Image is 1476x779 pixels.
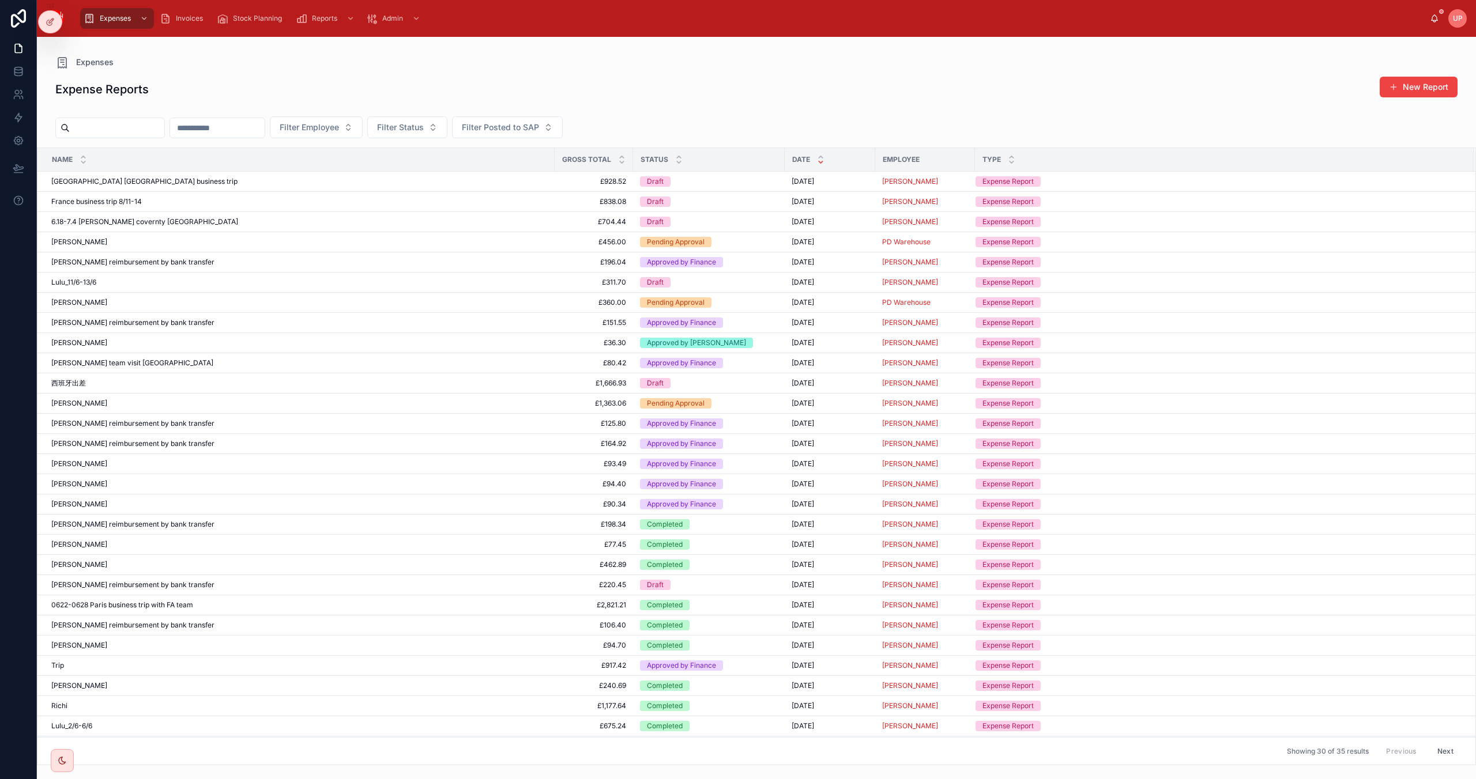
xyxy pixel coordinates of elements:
[51,237,548,247] a: [PERSON_NAME]
[792,500,814,509] span: [DATE]
[882,560,968,569] a: [PERSON_NAME]
[74,6,1430,31] div: scrollable content
[51,520,548,529] a: [PERSON_NAME] reimbursement by bank transfer
[562,580,626,589] a: £220.45
[882,237,931,247] span: PD Warehouse
[882,419,938,428] a: [PERSON_NAME]
[647,580,664,590] div: Draft
[100,14,131,23] span: Expenses
[976,539,1460,550] a: Expense Report
[562,540,626,549] a: £77.45
[982,418,1034,429] div: Expense Report
[976,196,1460,207] a: Expense Report
[51,580,548,589] a: [PERSON_NAME] reimbursement by bank transfer
[51,459,107,468] span: [PERSON_NAME]
[647,438,716,449] div: Approved by Finance
[51,500,548,509] a: [PERSON_NAME]
[882,459,968,468] a: [PERSON_NAME]
[792,399,868,408] a: [DATE]
[562,358,626,368] span: £80.42
[976,277,1460,288] a: Expense Report
[882,540,938,549] a: [PERSON_NAME]
[647,297,705,308] div: Pending Approval
[982,277,1034,288] div: Expense Report
[562,197,626,206] a: £838.08
[882,540,968,549] a: [PERSON_NAME]
[51,258,548,267] a: [PERSON_NAME] reimbursement by bank transfer
[882,580,968,589] a: [PERSON_NAME]
[51,177,238,186] span: [GEOGRAPHIC_DATA] [GEOGRAPHIC_DATA] business trip
[882,358,938,368] span: [PERSON_NAME]
[982,196,1034,207] div: Expense Report
[882,217,938,226] span: [PERSON_NAME]
[363,8,426,29] a: Admin
[647,499,716,509] div: Approved by Finance
[562,520,626,529] a: £198.34
[792,177,868,186] a: [DATE]
[647,398,705,409] div: Pending Approval
[982,459,1034,469] div: Expense Report
[51,197,142,206] span: France business trip 8/11-14
[792,278,814,287] span: [DATE]
[792,217,814,226] span: [DATE]
[982,338,1034,348] div: Expense Report
[51,177,548,186] a: [GEOGRAPHIC_DATA] [GEOGRAPHIC_DATA] business trip
[982,398,1034,409] div: Expense Report
[640,237,778,247] a: Pending Approval
[51,479,107,489] span: [PERSON_NAME]
[882,298,931,307] span: PD Warehouse
[270,116,363,138] button: Select Button
[976,479,1460,489] a: Expense Report
[292,8,360,29] a: Reports
[562,459,626,468] a: £93.49
[647,519,683,530] div: Completed
[882,560,938,569] span: [PERSON_NAME]
[562,217,626,226] a: £704.44
[882,177,938,186] a: [PERSON_NAME]
[792,439,814,448] span: [DATE]
[882,520,938,529] a: [PERSON_NAME]
[562,500,626,509] a: £90.34
[792,479,868,489] a: [DATE]
[792,540,814,549] span: [DATE]
[640,600,778,610] a: Completed
[51,318,548,327] a: [PERSON_NAME] reimbursement by bank transfer
[647,257,716,267] div: Approved by Finance
[562,237,626,247] span: £456.00
[562,439,626,448] a: £164.92
[882,338,938,347] a: [PERSON_NAME]
[647,338,746,348] div: Approved by [PERSON_NAME]
[562,560,626,569] a: £462.89
[51,358,213,368] span: [PERSON_NAME] team visit [GEOGRAPHIC_DATA]
[882,500,938,509] span: [PERSON_NAME]
[80,8,154,29] a: Expenses
[882,338,968,347] a: [PERSON_NAME]
[882,177,968,186] a: [PERSON_NAME]
[982,438,1034,449] div: Expense Report
[562,338,626,347] a: £36.30
[562,318,626,327] a: £151.55
[51,540,548,549] a: [PERSON_NAME]
[976,398,1460,409] a: Expense Report
[792,479,814,489] span: [DATE]
[640,418,778,429] a: Approved by Finance
[51,318,214,327] span: [PERSON_NAME] reimbursement by bank transfer
[792,419,868,428] a: [DATE]
[882,479,938,489] a: [PERSON_NAME]
[882,459,938,468] span: [PERSON_NAME]
[882,278,938,287] a: [PERSON_NAME]
[562,419,626,428] a: £125.80
[792,177,814,186] span: [DATE]
[647,277,664,288] div: Draft
[562,298,626,307] span: £360.00
[982,499,1034,509] div: Expense Report
[882,399,968,408] a: [PERSON_NAME]
[976,559,1460,570] a: Expense Report
[792,560,868,569] a: [DATE]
